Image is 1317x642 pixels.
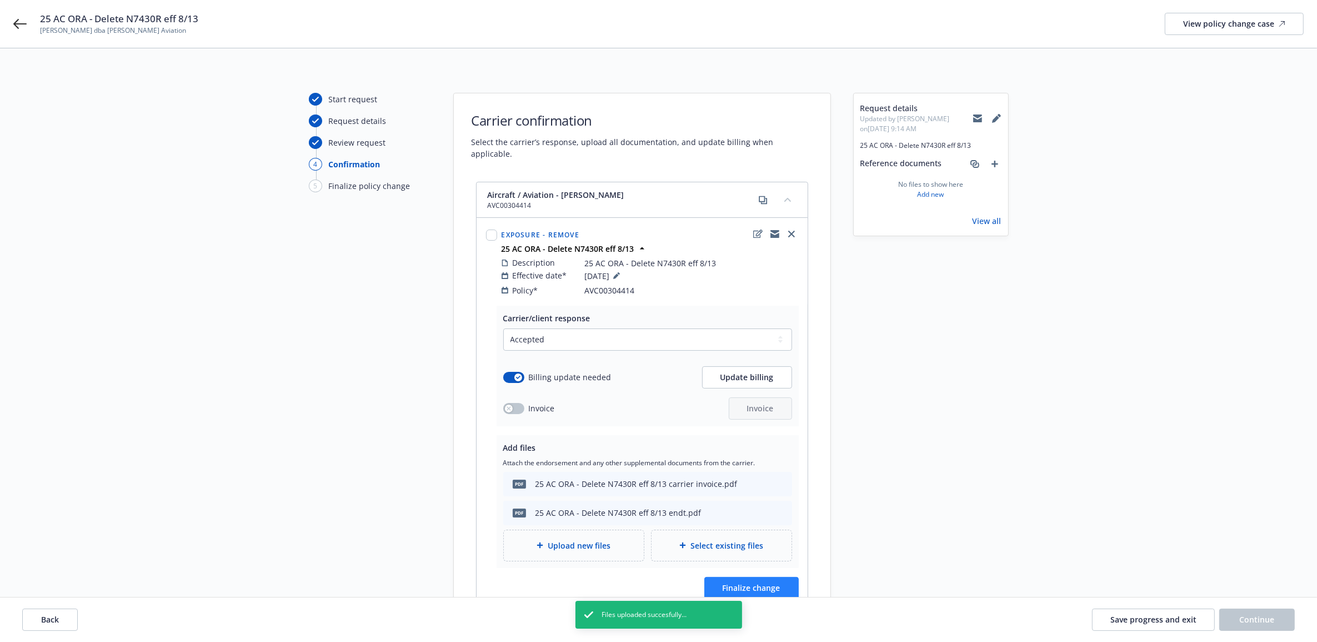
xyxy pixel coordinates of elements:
span: Effective date* [513,270,567,281]
div: 25 AC ORA - Delete N7430R eff 8/13 carrier invoice.pdf [535,478,738,490]
span: [DATE] [585,269,623,282]
span: pdf [513,509,526,517]
button: Invoice [729,397,792,420]
a: copyLogging [768,227,782,241]
span: Updated by [PERSON_NAME] on [DATE] 9:14 AM [860,114,973,134]
button: collapse content [779,191,797,208]
a: edit [752,227,765,241]
div: Start request [329,93,378,105]
button: Continue [1219,609,1295,631]
strong: 25 AC ORA - Delete N7430R eff 8/13 [502,243,634,254]
span: Aircraft / Aviation - [PERSON_NAME] [488,189,624,201]
span: No files to show here [898,180,963,190]
span: Continue [1240,614,1275,625]
span: Finalize change [723,583,780,593]
button: Update billing [702,366,792,389]
span: pdf [513,480,526,488]
h1: Carrier confirmation [472,111,813,130]
span: Description [513,257,555,268]
button: Save progress and exit [1092,609,1215,631]
div: 4 [309,158,322,171]
span: Upload new files [548,540,610,551]
span: Invoice [529,402,555,414]
span: Policy* [513,285,538,296]
div: Review request [329,137,386,148]
div: View policy change case [1183,13,1285,34]
a: close [785,227,798,241]
div: 25 AC ORA - Delete N7430R eff 8/13 endt.pdf [535,507,702,519]
span: Select existing files [690,540,763,551]
span: AVC00304414 [585,285,635,296]
span: Attach the endorsement and any other supplemental documents from the carrier. [503,458,792,467]
div: Select existing files [651,530,792,561]
div: Finalize policy change [329,180,410,192]
span: 25 AC ORA - Delete N7430R eff 8/13 [40,12,198,26]
span: Reference documents [860,157,942,171]
div: Aircraft / Aviation - [PERSON_NAME]AVC00304414copycollapse content [477,182,808,218]
span: Files uploaded succesfully... [602,610,687,620]
a: associate [968,157,982,171]
div: 5 [309,180,322,192]
span: [PERSON_NAME] dba [PERSON_NAME] Aviation [40,26,198,36]
button: Finalize change [704,577,799,599]
span: Billing update needed [529,371,612,383]
span: Add files [503,442,536,453]
a: Add new [918,190,944,200]
span: 25 AC ORA - Delete N7430R eff 8/13 [585,257,717,269]
a: View policy change case [1165,13,1304,35]
span: 25 AC ORA - Delete N7430R eff 8/13 [860,141,1001,151]
span: Select the carrier’s response, upload all documentation, and update billing when applicable. [472,136,813,160]
span: Exposure - Remove [502,230,579,240]
span: Update billing [720,372,774,382]
div: Confirmation [329,158,380,170]
span: Save progress and exit [1110,614,1196,625]
a: copy [757,193,770,207]
span: AVC00304414 [488,201,624,211]
span: Invoice [747,403,774,414]
a: View all [973,215,1001,227]
button: Back [22,609,78,631]
span: Back [41,614,59,625]
span: Request details [860,102,973,114]
span: Carrier/client response [503,313,590,324]
div: Upload new files [503,530,644,561]
div: Request details [329,115,387,127]
a: add [988,157,1001,171]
